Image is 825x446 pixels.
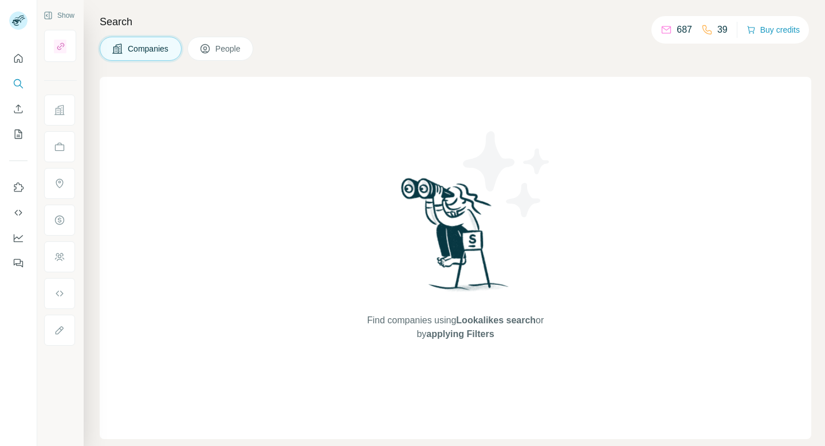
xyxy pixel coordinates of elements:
button: Buy credits [747,22,800,38]
button: My lists [9,124,27,144]
button: Dashboard [9,228,27,248]
button: Quick start [9,48,27,69]
img: Surfe Illustration - Stars [455,123,559,226]
span: applying Filters [426,329,494,339]
span: People [215,43,242,54]
span: Companies [128,43,170,54]
p: 687 [677,23,692,37]
button: Use Surfe on LinkedIn [9,177,27,198]
button: Use Surfe API [9,202,27,223]
button: Feedback [9,253,27,273]
button: Enrich CSV [9,99,27,119]
button: Show [36,7,82,24]
span: Find companies using or by [364,314,547,341]
button: Search [9,73,27,94]
h4: Search [100,14,811,30]
img: Surfe Illustration - Woman searching with binoculars [396,175,515,303]
p: 39 [717,23,728,37]
span: Lookalikes search [456,315,536,325]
